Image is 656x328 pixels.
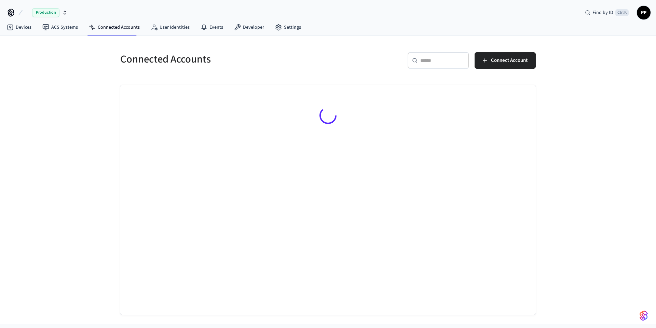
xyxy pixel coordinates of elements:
a: Events [195,21,229,33]
a: Devices [1,21,37,33]
span: Connect Account [491,56,528,65]
h5: Connected Accounts [120,52,324,66]
a: User Identities [145,21,195,33]
div: Find by IDCtrl K [579,6,634,19]
span: Find by ID [592,9,613,16]
img: SeamLogoGradient.69752ec5.svg [640,310,648,321]
span: Ctrl K [615,9,629,16]
button: PP [637,6,651,19]
span: Production [32,8,59,17]
a: ACS Systems [37,21,83,33]
span: PP [638,6,650,19]
button: Connect Account [475,52,536,69]
a: Settings [270,21,306,33]
a: Developer [229,21,270,33]
a: Connected Accounts [83,21,145,33]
